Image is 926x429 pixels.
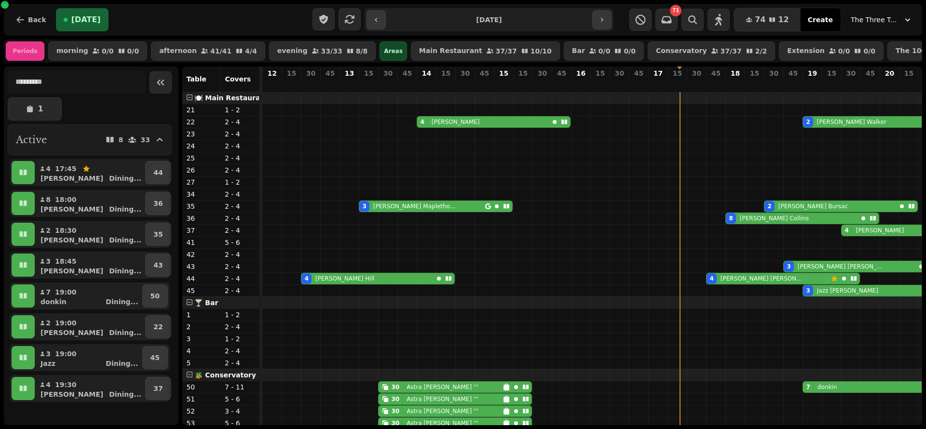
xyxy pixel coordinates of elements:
[38,105,43,113] p: 1
[186,334,217,344] p: 3
[267,68,276,78] p: 12
[186,75,206,83] span: Table
[531,48,552,54] p: 10 / 10
[55,164,77,174] p: 17:45
[45,195,51,204] p: 8
[150,353,160,362] p: 45
[577,80,585,90] p: 0
[403,68,412,78] p: 45
[145,377,171,400] button: 37
[6,41,44,61] div: Periods
[635,80,642,90] p: 0
[153,199,163,208] p: 36
[287,68,296,78] p: 15
[41,174,103,183] p: [PERSON_NAME]
[721,48,742,54] p: 37 / 37
[225,346,256,356] p: 2 - 4
[615,68,624,78] p: 30
[885,68,894,78] p: 20
[41,204,103,214] p: [PERSON_NAME]
[37,315,143,338] button: 219:00[PERSON_NAME]Dining...
[37,377,143,400] button: 419:30[PERSON_NAME]Dining...
[326,68,335,78] p: 45
[41,266,103,276] p: [PERSON_NAME]
[37,284,140,308] button: 719:00donkinDining...
[596,68,605,78] p: 15
[432,118,480,126] p: [PERSON_NAME]
[225,117,256,127] p: 2 - 4
[827,68,836,78] p: 15
[225,165,256,175] p: 2 - 4
[41,297,67,307] p: donkin
[731,68,740,78] p: 18
[558,80,565,90] p: 0
[8,124,172,155] button: Active833
[145,192,171,215] button: 36
[419,47,482,55] p: Main Restaurant
[268,80,276,90] p: 0
[847,80,855,90] p: 4
[186,358,217,368] p: 5
[106,359,138,368] p: Dining ...
[186,165,217,175] p: 26
[383,68,393,78] p: 30
[461,80,469,90] p: 0
[518,68,528,78] p: 15
[750,68,759,78] p: 15
[186,214,217,223] p: 36
[407,395,478,403] p: Astra [PERSON_NAME] '''
[557,68,566,78] p: 45
[304,275,308,282] div: 4
[856,227,904,234] p: [PERSON_NAME]
[845,11,918,28] button: The Three Trees
[654,68,663,78] p: 17
[778,202,848,210] p: [PERSON_NAME] Bursac
[422,68,431,78] p: 14
[37,254,143,277] button: 318:45[PERSON_NAME]Dining...
[672,8,679,13] span: 71
[186,117,217,127] p: 22
[817,287,878,295] p: Jazz [PERSON_NAME]
[186,226,217,235] p: 37
[806,383,810,391] div: 7
[45,287,51,297] p: 7
[391,419,399,427] div: 30
[159,47,197,55] p: afternoon
[806,118,810,126] div: 2
[55,256,77,266] p: 18:45
[277,47,308,55] p: evening
[225,214,256,223] p: 2 - 4
[356,48,368,54] p: 8 / 8
[326,80,334,90] p: 0
[48,41,147,61] button: morning0/00/0
[150,291,160,301] p: 50
[403,80,411,90] p: 0
[499,68,508,78] p: 15
[755,16,765,24] span: 74
[56,47,88,55] p: morning
[648,41,775,61] button: Conservatory37/372/2
[186,129,217,139] p: 23
[153,384,163,393] p: 37
[55,380,77,389] p: 19:30
[407,383,478,391] p: Astra [PERSON_NAME] '''
[109,328,141,337] p: Dining ...
[538,68,547,78] p: 30
[142,346,168,369] button: 45
[441,68,450,78] p: 15
[789,80,797,90] p: 3
[109,389,141,399] p: Dining ...
[866,68,875,78] p: 45
[808,16,833,23] span: Create
[851,15,899,25] span: The Three Trees
[45,349,51,359] p: 3
[407,407,478,415] p: Astra [PERSON_NAME] '''
[808,80,816,90] p: 12
[194,94,268,102] span: 🍽️ Main Restaurant
[102,48,114,54] p: 0 / 0
[37,192,143,215] button: 818:00[PERSON_NAME]Dining...
[496,48,517,54] p: 37 / 37
[461,68,470,78] p: 30
[411,41,560,61] button: Main Restaurant37/3710/10
[225,129,256,139] p: 2 - 4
